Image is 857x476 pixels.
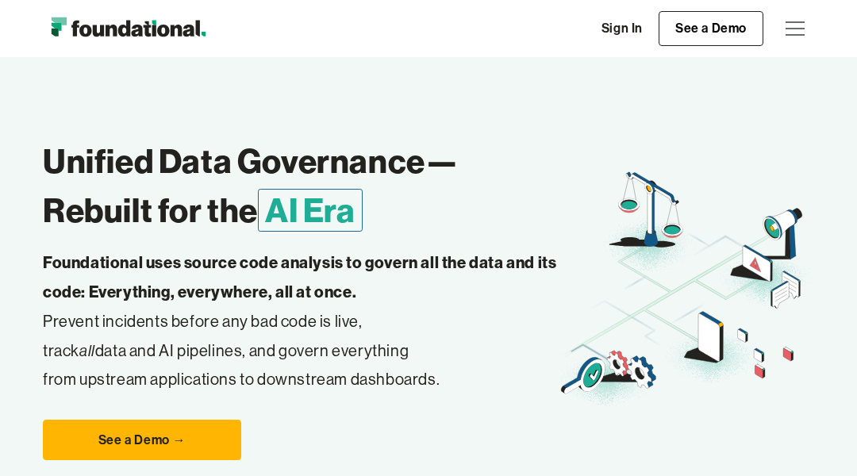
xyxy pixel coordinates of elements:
[43,252,556,301] strong: Foundational uses source code analysis to govern all the data and its code: Everything, everywher...
[43,420,241,461] a: See a Demo →
[79,340,95,360] em: all
[43,13,213,44] img: Foundational Logo
[43,248,557,394] p: Prevent incidents before any bad code is live, track data and AI pipelines, and govern everything...
[258,189,363,232] span: AI Era
[778,400,857,476] iframe: Chat Widget
[776,10,814,48] div: menu
[43,13,213,44] a: home
[43,136,557,236] h1: Unified Data Governance— Rebuilt for the
[659,11,763,46] a: See a Demo
[586,12,659,45] a: Sign In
